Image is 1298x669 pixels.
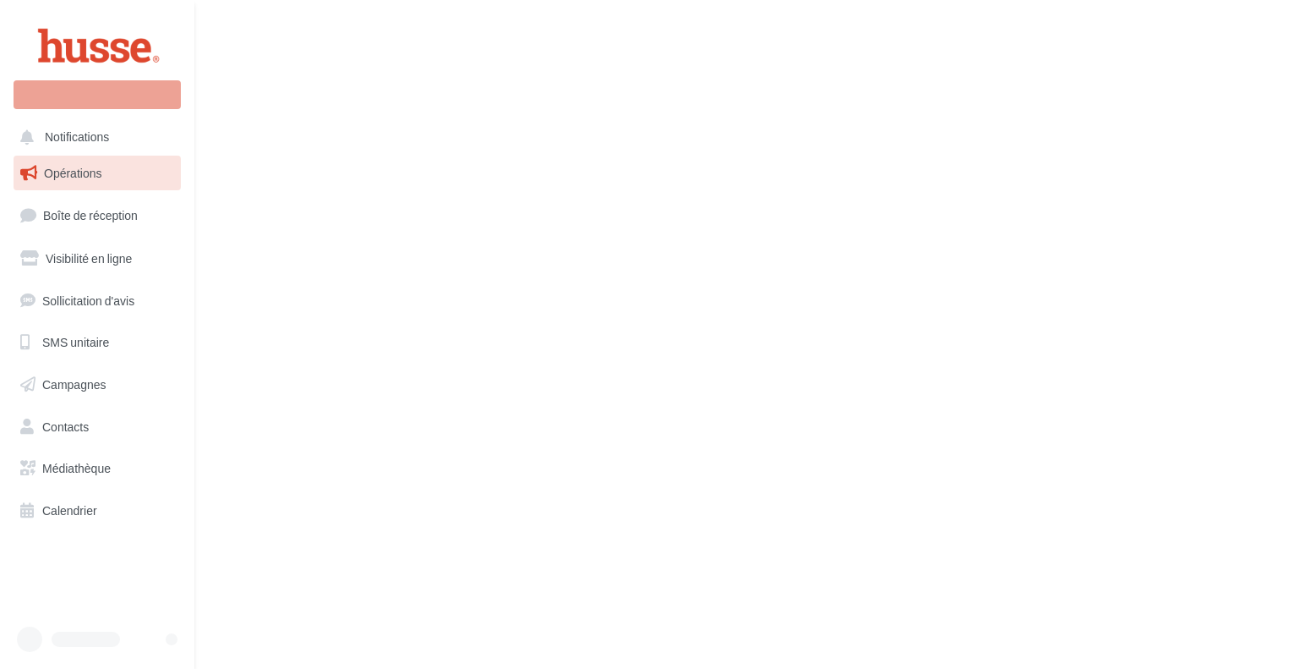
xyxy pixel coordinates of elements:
span: Visibilité en ligne [46,251,132,266]
a: Médiathèque [10,451,184,486]
span: Notifications [45,130,109,145]
div: Nouvelle campagne [14,80,181,109]
a: Calendrier [10,493,184,529]
a: Sollicitation d'avis [10,283,184,319]
span: Médiathèque [42,461,111,475]
span: Contacts [42,419,89,434]
span: Boîte de réception [43,208,138,222]
a: Visibilité en ligne [10,241,184,277]
a: SMS unitaire [10,325,184,360]
a: Opérations [10,156,184,191]
span: Opérations [44,166,101,180]
span: Calendrier [42,503,97,518]
a: Contacts [10,409,184,445]
a: Campagnes [10,367,184,403]
a: Boîte de réception [10,197,184,233]
span: Campagnes [42,377,106,392]
span: Sollicitation d'avis [42,293,134,307]
span: SMS unitaire [42,335,109,349]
